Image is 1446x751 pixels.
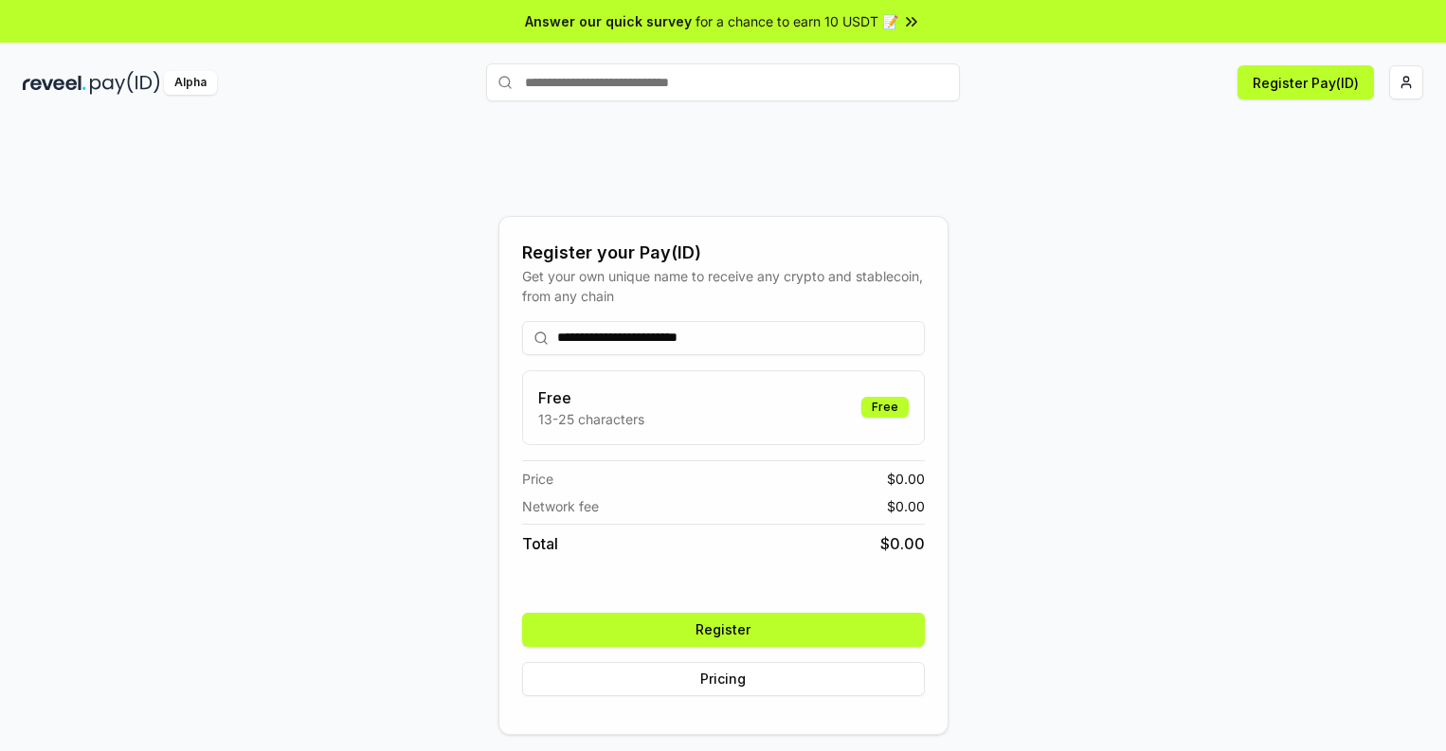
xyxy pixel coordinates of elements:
[522,266,925,306] div: Get your own unique name to receive any crypto and stablecoin, from any chain
[522,532,558,555] span: Total
[90,71,160,95] img: pay_id
[696,11,898,31] span: for a chance to earn 10 USDT 📝
[861,397,909,418] div: Free
[1238,65,1374,99] button: Register Pay(ID)
[525,11,692,31] span: Answer our quick survey
[522,240,925,266] div: Register your Pay(ID)
[23,71,86,95] img: reveel_dark
[522,469,553,489] span: Price
[164,71,217,95] div: Alpha
[880,532,925,555] span: $ 0.00
[522,613,925,647] button: Register
[887,496,925,516] span: $ 0.00
[538,386,644,409] h3: Free
[522,496,599,516] span: Network fee
[538,409,644,429] p: 13-25 characters
[887,469,925,489] span: $ 0.00
[522,662,925,696] button: Pricing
